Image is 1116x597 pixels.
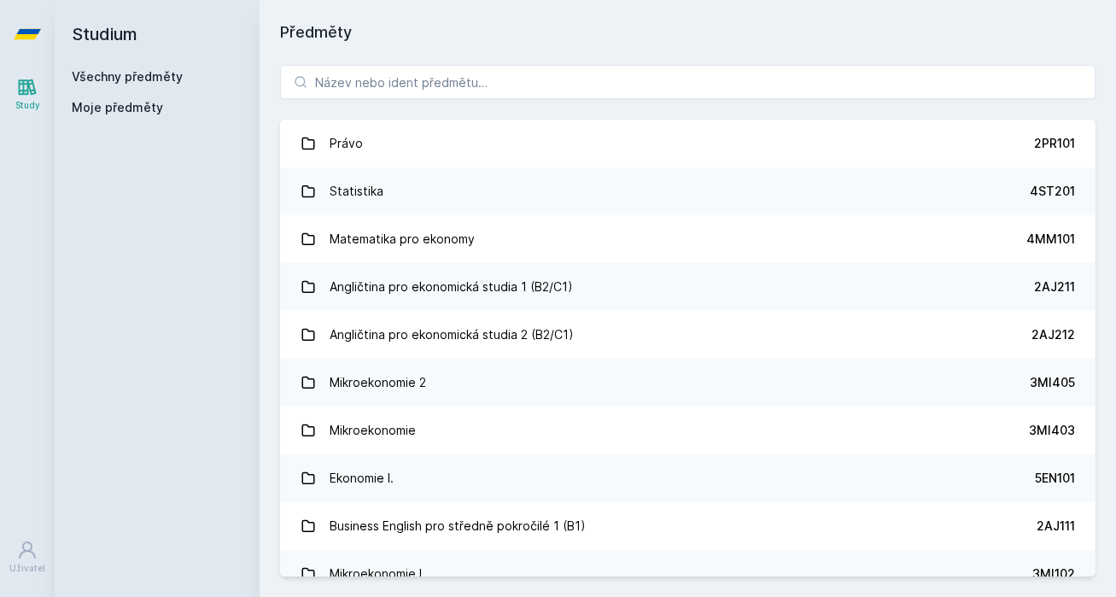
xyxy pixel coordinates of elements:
div: 3MI405 [1030,374,1075,391]
div: Angličtina pro ekonomická studia 2 (B2/C1) [330,318,574,352]
div: Business English pro středně pokročilé 1 (B1) [330,509,586,543]
div: 2AJ212 [1031,326,1075,343]
div: 2AJ111 [1037,518,1075,535]
a: Angličtina pro ekonomická studia 1 (B2/C1) 2AJ211 [280,263,1096,311]
a: Study [3,68,51,120]
a: Mikroekonomie 2 3MI405 [280,359,1096,407]
a: Business English pro středně pokročilé 1 (B1) 2AJ111 [280,502,1096,550]
a: Matematika pro ekonomy 4MM101 [280,215,1096,263]
a: Statistika 4ST201 [280,167,1096,215]
a: Uživatel [3,531,51,583]
div: Matematika pro ekonomy [330,222,475,256]
div: 4ST201 [1030,183,1075,200]
a: Právo 2PR101 [280,120,1096,167]
div: 5EN101 [1035,470,1075,487]
div: 3MI102 [1032,565,1075,582]
a: Angličtina pro ekonomická studia 2 (B2/C1) 2AJ212 [280,311,1096,359]
div: Právo [330,126,363,161]
div: Mikroekonomie [330,413,416,448]
div: Ekonomie I. [330,461,394,495]
div: Mikroekonomie 2 [330,366,426,400]
input: Název nebo ident předmětu… [280,65,1096,99]
div: Mikroekonomie I [330,557,422,591]
div: 3MI403 [1029,422,1075,439]
div: Angličtina pro ekonomická studia 1 (B2/C1) [330,270,573,304]
h1: Předměty [280,20,1096,44]
a: Mikroekonomie 3MI403 [280,407,1096,454]
div: Uživatel [9,562,45,575]
div: Study [15,99,40,112]
a: Všechny předměty [72,69,183,84]
div: 2PR101 [1034,135,1075,152]
div: Statistika [330,174,383,208]
div: 2AJ211 [1034,278,1075,296]
a: Ekonomie I. 5EN101 [280,454,1096,502]
div: 4MM101 [1026,231,1075,248]
span: Moje předměty [72,99,163,116]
